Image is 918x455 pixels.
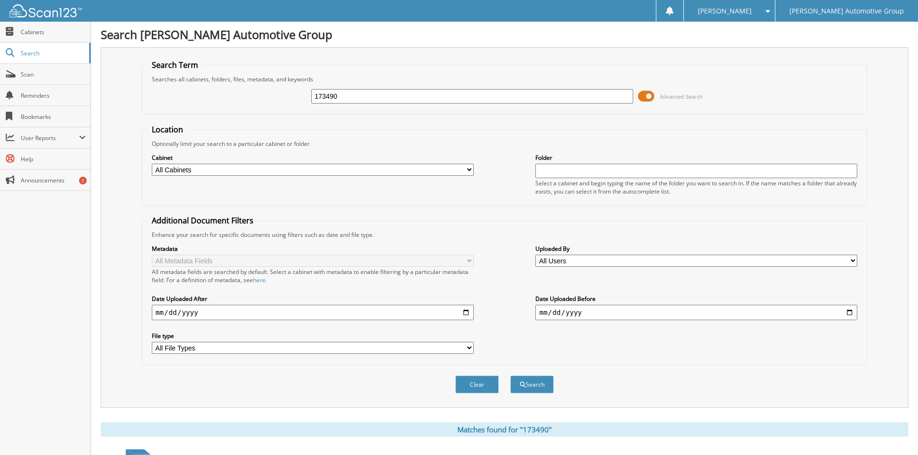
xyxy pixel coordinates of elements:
[535,295,857,303] label: Date Uploaded Before
[21,91,86,100] span: Reminders
[147,75,862,83] div: Searches all cabinets, folders, files, metadata, and keywords
[147,140,862,148] div: Optionally limit your search to a particular cabinet or folder
[147,231,862,239] div: Enhance your search for specific documents using filters such as date and file type.
[698,8,752,14] span: [PERSON_NAME]
[10,4,82,17] img: scan123-logo-white.svg
[152,305,474,320] input: start
[152,154,474,162] label: Cabinet
[79,177,87,184] div: 1
[455,376,499,393] button: Clear
[21,49,84,57] span: Search
[21,134,79,142] span: User Reports
[535,245,857,253] label: Uploaded By
[21,155,86,163] span: Help
[21,70,86,78] span: Scan
[660,93,703,100] span: Advanced Search
[789,8,904,14] span: [PERSON_NAME] Automotive Group
[101,26,908,42] h1: Search [PERSON_NAME] Automotive Group
[147,124,188,135] legend: Location
[147,215,258,226] legend: Additional Document Filters
[510,376,554,393] button: Search
[147,60,203,70] legend: Search Term
[535,305,857,320] input: end
[152,245,474,253] label: Metadata
[101,422,908,437] div: Matches found for "173490"
[152,295,474,303] label: Date Uploaded After
[253,276,266,284] a: here
[535,179,857,195] div: Select a cabinet and begin typing the name of the folder you want to search in. If the name match...
[152,268,474,284] div: All metadata fields are searched by default. Select a cabinet with metadata to enable filtering b...
[152,332,474,340] label: File type
[21,113,86,121] span: Bookmarks
[21,176,86,184] span: Announcements
[21,28,86,36] span: Cabinets
[535,154,857,162] label: Folder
